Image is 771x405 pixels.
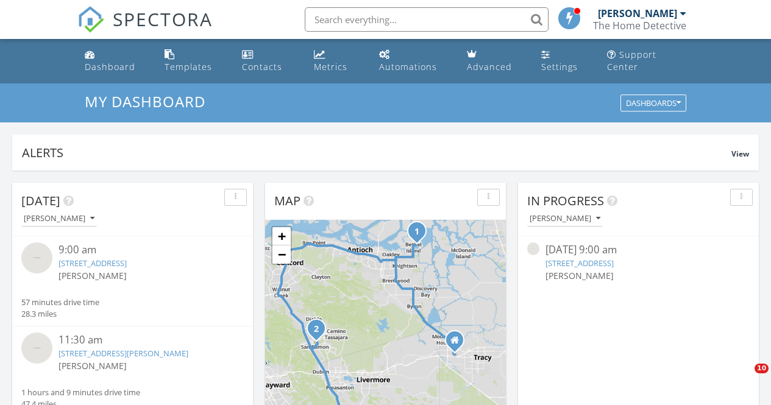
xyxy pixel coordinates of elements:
div: [DATE] 9:00 am [545,242,731,258]
div: 11:30 am [59,333,226,348]
a: Zoom out [272,245,291,264]
span: In Progress [527,192,604,209]
div: Support Center [607,49,656,72]
a: [STREET_ADDRESS][PERSON_NAME] [59,348,188,359]
div: The Home Detective [593,19,686,32]
div: 16259 Rancho Viejo Ct, Tracy CA 95304 [455,340,462,347]
img: The Best Home Inspection Software - Spectora [77,6,104,33]
button: [PERSON_NAME] [527,211,603,227]
div: Settings [541,61,578,72]
a: Metrics [309,44,364,79]
a: Zoom in [272,227,291,245]
button: Dashboards [620,95,686,112]
span: My Dashboard [85,91,205,111]
span: [PERSON_NAME] [59,360,127,372]
div: Contacts [242,61,282,72]
div: [PERSON_NAME] [24,214,94,223]
div: Automations [379,61,437,72]
img: streetview [21,242,52,273]
span: Map [274,192,300,209]
button: [PERSON_NAME] [21,211,97,227]
a: Contacts [237,44,299,79]
a: Advanced [462,44,527,79]
a: Dashboard [80,44,151,79]
span: SPECTORA [113,6,213,32]
a: [STREET_ADDRESS] [59,258,127,269]
span: 10 [755,364,769,373]
i: 2 [314,325,319,334]
a: [DATE] 9:00 am [STREET_ADDRESS] [PERSON_NAME] [527,242,750,296]
div: Advanced [467,61,512,72]
div: Alerts [22,144,731,161]
a: Support Center [602,44,691,79]
div: Dashboard [85,61,135,72]
div: [PERSON_NAME] [530,214,600,223]
img: streetview [527,242,539,255]
a: Automations (Basic) [374,44,452,79]
span: View [731,149,749,159]
div: [PERSON_NAME] [598,7,677,19]
div: 57 minutes drive time [21,297,99,308]
div: 9:00 am [59,242,226,258]
div: Metrics [314,61,347,72]
span: [PERSON_NAME] [59,270,127,281]
div: 28.3 miles [21,308,99,320]
div: 715 Watson Canyon Ct 106, San Ramon, CA 94582 [316,328,324,336]
span: [DATE] [21,192,60,209]
div: 1 hours and 9 minutes drive time [21,387,140,398]
div: Templates [165,61,212,72]
img: streetview [21,333,52,364]
a: Settings [536,44,592,79]
a: Templates [160,44,227,79]
iframe: Intercom live chat [730,364,759,393]
div: 3505 Gateway Rd 12, Bethel Island, CA 94511 [417,231,424,238]
a: 9:00 am [STREET_ADDRESS] [PERSON_NAME] 57 minutes drive time 28.3 miles [21,242,244,320]
a: SPECTORA [77,16,213,42]
input: Search everything... [305,7,549,32]
div: Dashboards [626,99,681,108]
span: [PERSON_NAME] [545,270,614,281]
a: [STREET_ADDRESS] [545,258,614,269]
i: 1 [414,228,419,236]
